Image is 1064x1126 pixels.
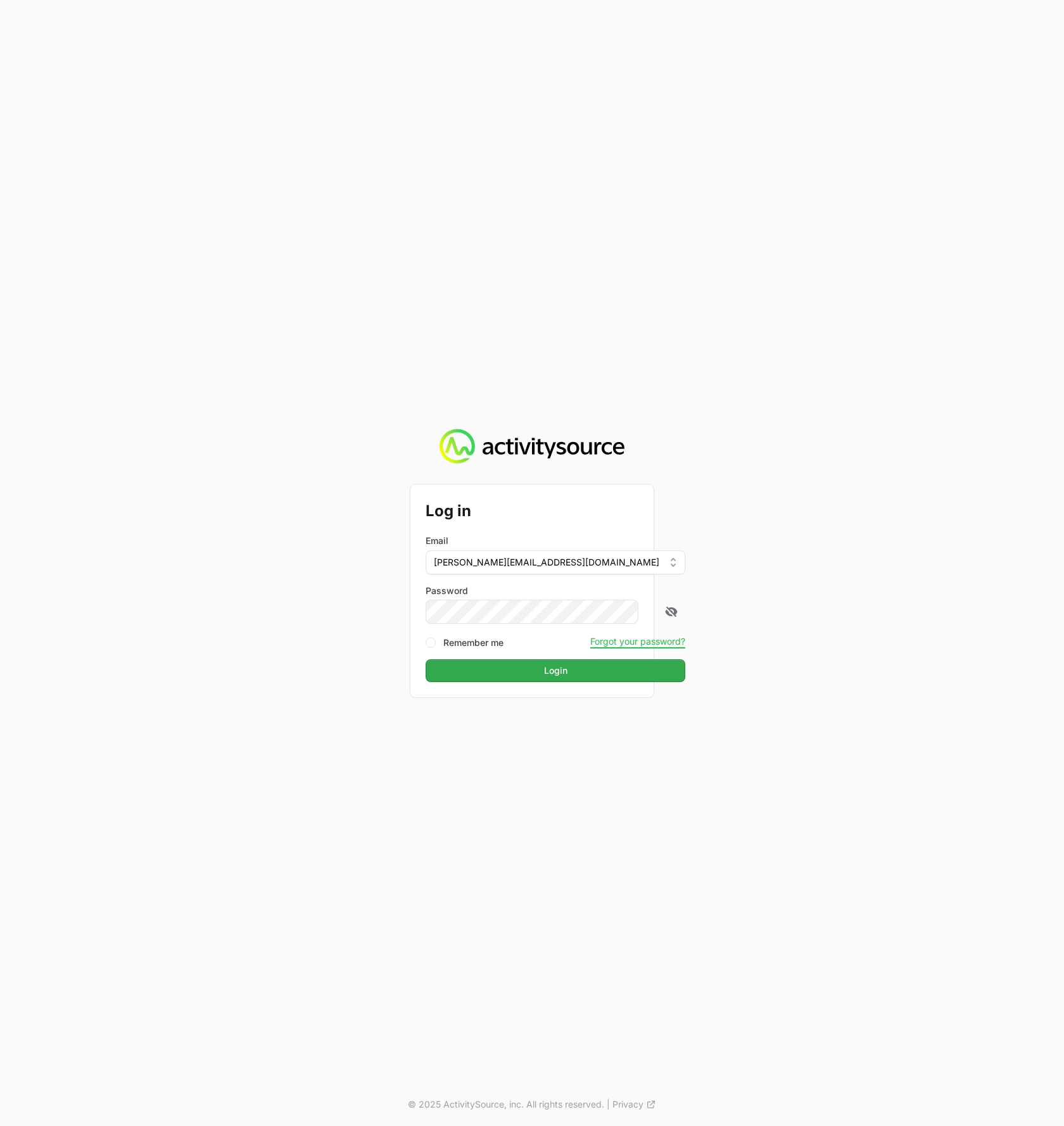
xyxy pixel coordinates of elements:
[408,1098,604,1111] p: © 2025 ActivitySource, inc. All rights reserved.
[426,550,685,574] button: [PERSON_NAME][EMAIL_ADDRESS][DOMAIN_NAME]
[426,585,685,597] label: Password
[544,663,567,678] span: Login
[443,636,503,649] label: Remember me
[607,1098,610,1111] span: |
[426,500,685,522] h2: Log in
[426,535,448,547] label: Email
[434,556,659,569] span: [PERSON_NAME][EMAIL_ADDRESS][DOMAIN_NAME]
[426,659,685,682] button: Login
[590,636,685,647] button: Forgot your password?
[612,1098,656,1111] a: Privacy
[440,429,624,464] img: Activity Source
